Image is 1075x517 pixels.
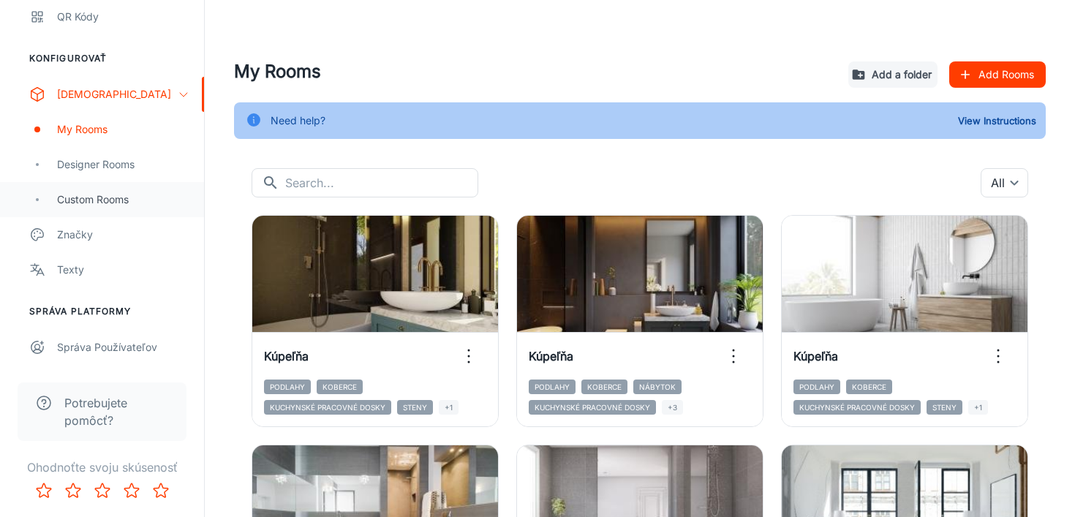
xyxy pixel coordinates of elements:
span: +3 [662,400,683,415]
button: View Instructions [954,110,1040,132]
span: +1 [968,400,988,415]
div: Značky [57,227,189,243]
button: Rate 3 star [88,476,117,505]
span: Koberce [581,380,627,394]
button: Rate 4 star [117,476,146,505]
div: All [981,168,1028,197]
p: Ohodnoťte svoju skúsenosť [12,458,192,476]
span: Nábytok [633,380,682,394]
h6: Kúpeľňa [529,347,573,365]
span: Kuchynské pracovné dosky [529,400,656,415]
input: Search... [285,168,478,197]
span: Podlahy [264,380,311,394]
div: Texty [57,262,189,278]
h4: My Rooms [234,59,837,85]
div: Designer Rooms [57,156,189,173]
div: QR kódy [57,9,189,25]
span: Koberce [846,380,892,394]
div: [DEMOGRAPHIC_DATA] [57,86,178,102]
button: Rate 2 star [59,476,88,505]
span: Podlahy [793,380,840,394]
span: Steny [927,400,962,415]
span: Podlahy [529,380,576,394]
span: +1 [439,400,459,415]
span: Steny [397,400,433,415]
h6: Kúpeľňa [264,347,309,365]
div: Need help? [271,107,325,135]
span: Kuchynské pracovné dosky [793,400,921,415]
div: Custom Rooms [57,192,189,208]
button: Add a folder [848,61,938,88]
div: Správa používateľov [57,339,189,355]
span: Kuchynské pracovné dosky [264,400,391,415]
h6: Kúpeľňa [793,347,838,365]
div: My Rooms [57,121,189,137]
span: Potrebujete pomôcť? [64,394,169,429]
button: Rate 1 star [29,476,59,505]
button: Rate 5 star [146,476,176,505]
span: Koberce [317,380,363,394]
button: Add Rooms [949,61,1046,88]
